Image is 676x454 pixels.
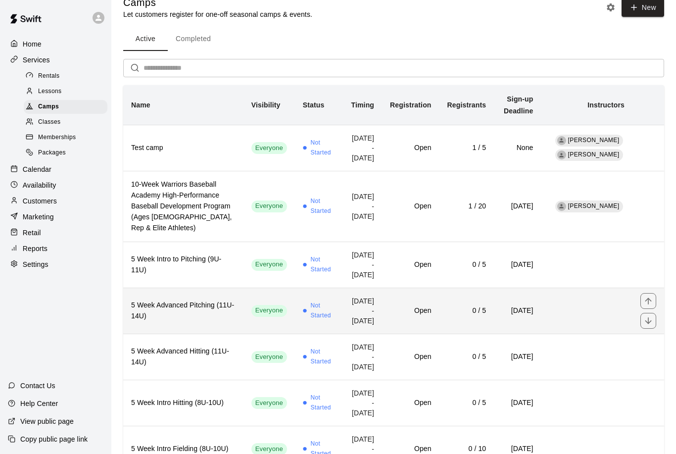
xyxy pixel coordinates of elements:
[251,142,287,154] div: This service is visible to all of your customers
[341,125,382,171] td: [DATE] - [DATE]
[502,398,533,408] h6: [DATE]
[447,305,486,316] h6: 0 / 5
[8,209,103,224] a: Marketing
[251,260,287,269] span: Everyone
[20,434,88,444] p: Copy public page link
[24,100,107,114] div: Camps
[557,151,566,159] div: Phillip Jankulovski
[341,171,382,242] td: [DATE] - [DATE]
[640,313,656,329] button: move item down
[38,148,66,158] span: Packages
[310,197,333,216] span: Not Started
[251,144,287,153] span: Everyone
[8,52,103,67] a: Services
[251,306,287,315] span: Everyone
[24,115,107,129] div: Classes
[557,202,566,211] div: Phillip Jankulovski
[24,69,107,83] div: Rentals
[8,225,103,240] div: Retail
[131,101,150,109] b: Name
[8,257,103,272] a: Settings
[502,305,533,316] h6: [DATE]
[131,300,236,322] h6: 5 Week Advanced Pitching (11U-14U)
[23,244,48,253] p: Reports
[390,143,431,153] h6: Open
[251,259,287,271] div: This service is visible to all of your customers
[568,151,620,158] span: [PERSON_NAME]
[251,351,287,363] div: This service is visible to all of your customers
[23,39,42,49] p: Home
[251,101,281,109] b: Visibility
[168,27,219,51] button: Completed
[23,259,48,269] p: Settings
[310,347,333,367] span: Not Started
[251,201,287,212] div: This service is visible to all of your customers
[8,241,103,256] a: Reports
[447,352,486,362] h6: 0 / 5
[20,381,55,391] p: Contact Us
[38,71,60,81] span: Rentals
[20,416,74,426] p: View public page
[38,117,60,127] span: Classes
[8,37,103,51] a: Home
[38,133,76,143] span: Memberships
[303,101,325,109] b: Status
[447,398,486,408] h6: 0 / 5
[390,398,431,408] h6: Open
[502,259,533,270] h6: [DATE]
[447,201,486,212] h6: 1 / 20
[24,68,111,84] a: Rentals
[8,178,103,193] a: Availability
[447,143,486,153] h6: 1 / 5
[502,352,533,362] h6: [DATE]
[568,202,620,209] span: [PERSON_NAME]
[251,353,287,362] span: Everyone
[23,228,41,238] p: Retail
[587,101,625,109] b: Instructors
[131,179,236,234] h6: 10-Week Warriors Baseball Academy High-Performance Baseball Development Program (Ages [DEMOGRAPHI...
[310,393,333,413] span: Not Started
[251,399,287,408] span: Everyone
[24,115,111,130] a: Classes
[341,288,382,334] td: [DATE] - [DATE]
[390,352,431,362] h6: Open
[23,196,57,206] p: Customers
[23,55,50,65] p: Services
[24,131,107,145] div: Memberships
[618,3,664,11] a: New
[24,85,107,99] div: Lessons
[23,164,51,174] p: Calendar
[131,346,236,368] h6: 5 Week Advanced Hitting (11U-14U)
[8,162,103,177] a: Calendar
[310,138,333,158] span: Not Started
[131,398,236,408] h6: 5 Week Intro Hitting (8U-10U)
[24,130,111,146] a: Memberships
[24,100,111,115] a: Camps
[123,9,312,19] p: Let customers register for one-off seasonal camps & events.
[8,194,103,208] a: Customers
[640,293,656,309] button: move item up
[502,201,533,212] h6: [DATE]
[341,334,382,380] td: [DATE] - [DATE]
[390,305,431,316] h6: Open
[557,136,566,145] div: Rylan Pranger
[390,259,431,270] h6: Open
[251,305,287,317] div: This service is visible to all of your customers
[24,84,111,99] a: Lessons
[341,380,382,426] td: [DATE] - [DATE]
[502,143,533,153] h6: None
[568,137,620,144] span: [PERSON_NAME]
[24,146,111,161] a: Packages
[131,143,236,153] h6: Test camp
[390,101,431,109] b: Registration
[24,146,107,160] div: Packages
[341,242,382,288] td: [DATE] - [DATE]
[23,180,56,190] p: Availability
